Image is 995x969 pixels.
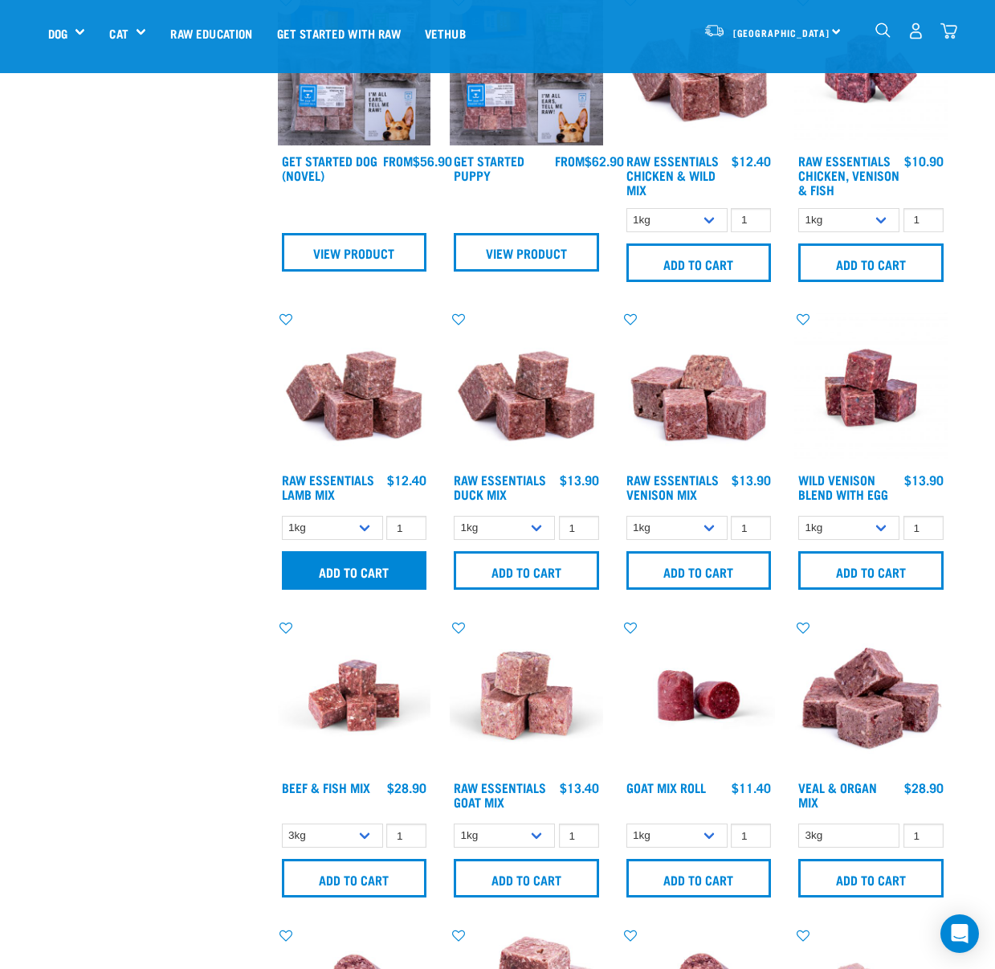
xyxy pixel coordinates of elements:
img: user.png [907,22,924,39]
img: ?1041 RE Lamb Mix 01 [278,311,431,464]
img: 1113 RE Venison Mix 01 [622,311,776,464]
div: $28.90 [904,780,944,795]
a: Get Started Puppy [454,157,524,178]
a: Dog [48,24,67,43]
a: View Product [282,233,427,272]
a: Raw Essentials Venison Mix [626,476,719,497]
input: Add to cart [626,859,772,897]
input: 1 [731,824,771,848]
input: 1 [903,208,944,233]
a: Raw Essentials Duck Mix [454,476,546,497]
a: Get Started Dog (Novel) [282,157,377,178]
a: Vethub [413,1,478,65]
a: Raw Education [158,1,264,65]
img: home-icon@2x.png [940,22,957,39]
div: $28.90 [387,780,426,795]
input: Add to cart [798,243,944,282]
input: Add to cart [282,551,427,590]
img: Beef Mackerel 1 [278,619,431,772]
a: Veal & Organ Mix [798,783,877,805]
a: Beef & Fish Mix [282,783,370,791]
input: 1 [903,824,944,848]
input: Add to cart [454,551,599,590]
img: Venison Egg 1616 [794,311,948,464]
a: Raw Essentials Lamb Mix [282,476,374,497]
input: Add to cart [626,243,772,282]
div: $12.40 [732,153,771,168]
div: $12.40 [387,472,426,487]
a: Goat Mix Roll [626,783,706,791]
div: $56.90 [383,153,452,168]
a: Raw Essentials Chicken & Wild Mix [626,157,719,193]
img: home-icon-1@2x.png [875,22,891,38]
div: $13.90 [560,472,599,487]
img: van-moving.png [703,23,725,38]
div: Open Intercom Messenger [940,914,979,953]
input: Add to cart [798,551,944,590]
img: 1158 Veal Organ Mix 01 [794,619,948,772]
a: Wild Venison Blend with Egg [798,476,888,497]
input: Add to cart [626,551,772,590]
input: 1 [559,824,599,848]
input: 1 [559,516,599,541]
input: 1 [731,516,771,541]
input: 1 [386,824,426,848]
a: Raw Essentials Chicken, Venison & Fish [798,157,899,193]
input: 1 [903,516,944,541]
img: ?1041 RE Lamb Mix 01 [450,311,603,464]
input: Add to cart [798,859,944,897]
a: View Product [454,233,599,272]
div: $11.40 [732,780,771,795]
input: Add to cart [454,859,599,897]
input: 1 [731,208,771,233]
input: Add to cart [282,859,427,897]
span: [GEOGRAPHIC_DATA] [733,30,830,35]
a: Cat [109,24,128,43]
a: Get started with Raw [265,1,413,65]
span: FROM [555,157,585,164]
img: Goat M Ix 38448 [450,619,603,772]
div: $13.40 [560,780,599,795]
input: 1 [386,516,426,541]
div: $62.90 [555,153,624,168]
div: $13.90 [904,472,944,487]
div: $13.90 [732,472,771,487]
div: $10.90 [904,153,944,168]
img: Raw Essentials Chicken Lamb Beef Bulk Minced Raw Dog Food Roll Unwrapped [622,619,776,772]
a: Raw Essentials Goat Mix [454,783,546,805]
span: FROM [383,157,413,164]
